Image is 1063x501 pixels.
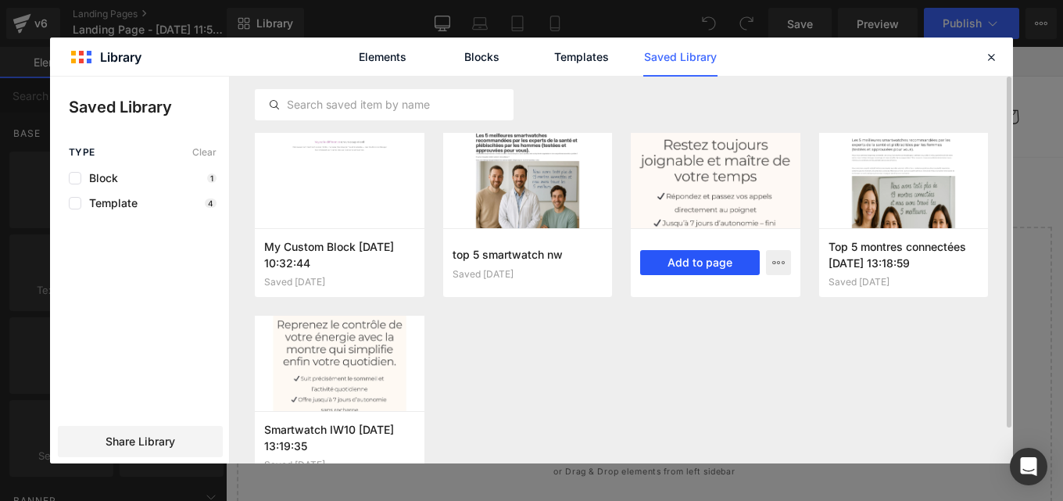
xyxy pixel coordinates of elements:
img: Ironmane - US [43,55,277,102]
span: TRACK MY ORDER [311,71,431,87]
div: Saved [DATE] [453,269,603,280]
summary: Search [831,60,868,98]
span: Type [69,147,95,158]
span: ABOUT US [452,71,520,87]
a: TRACK MY ORDER [301,61,442,97]
h3: Smartwatch IW10 [DATE] 13:19:35 [264,421,415,453]
p: Saved Library [69,95,229,119]
span: Block [81,172,118,184]
span: Clear [192,147,217,158]
span: [DATE] -30% OFF YOUR FIRST 100 ORDERS [338,9,608,23]
h3: Top 5 montres connectées [DATE] 13:18:59 [829,238,979,270]
button: Add to page [640,250,760,275]
a: Saved Library [643,38,718,77]
a: Elements [345,38,420,77]
span: CONTACT US [589,71,672,87]
span: Share Library [106,434,175,449]
span: FAQ [541,71,568,87]
div: Saved [DATE] [829,277,979,288]
input: Search saved item by name [256,95,513,114]
p: 4 [205,199,217,208]
a: Ironmane - US [37,49,285,109]
a: CONTACT US [578,61,682,97]
div: Saved [DATE] [264,277,415,288]
h3: top 5 smartwatch nw [453,246,603,263]
h3: My Custom Block [DATE] 10:32:44 [264,238,415,270]
a: FAQ [531,61,578,97]
p: 1 [207,174,217,183]
a: Explore Template [403,431,543,462]
a: Templates [544,38,618,77]
span: Template [81,197,138,209]
p: or Drag & Drop elements from left sidebar [38,474,908,485]
a: Blocks [445,38,519,77]
div: Open Intercom Messenger [1010,448,1047,485]
div: Saved [DATE] [264,460,415,471]
a: ABOUT US [442,61,531,97]
p: Start building your page [38,240,908,259]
